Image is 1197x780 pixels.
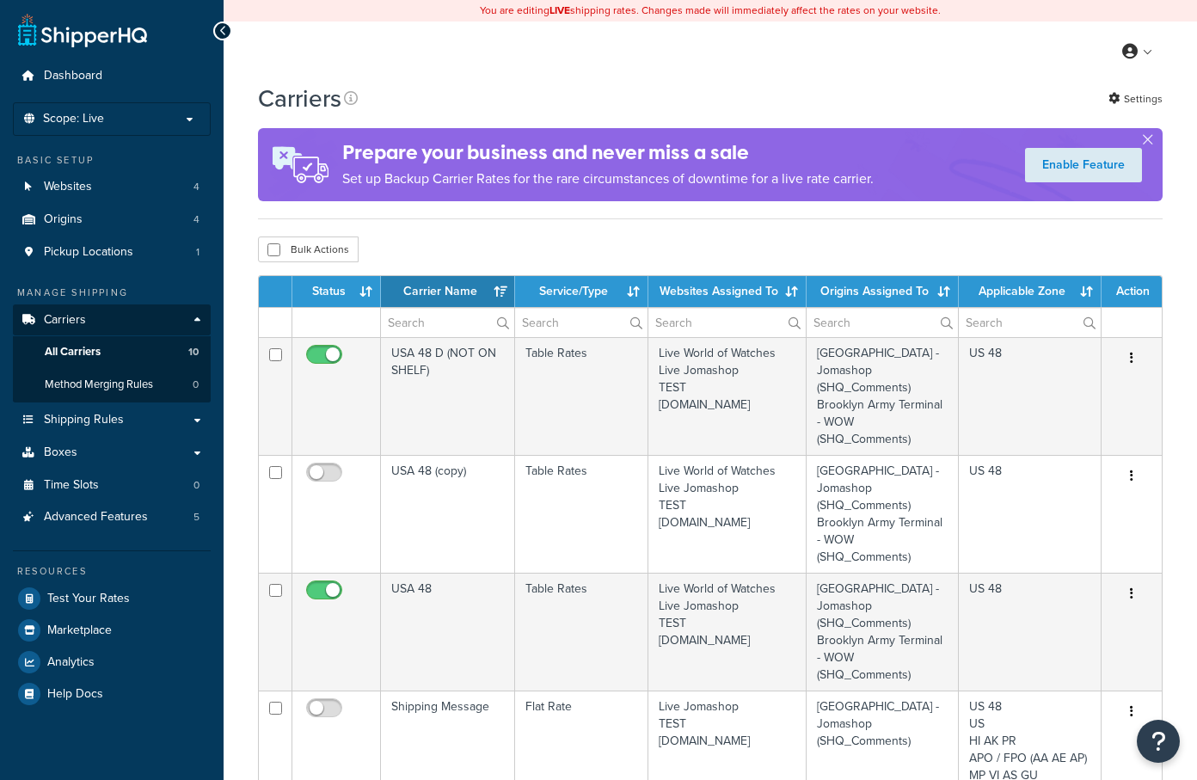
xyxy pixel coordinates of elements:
span: Method Merging Rules [45,378,153,392]
input: Search [648,308,805,337]
a: Settings [1108,87,1163,111]
span: Shipping Rules [44,413,124,427]
a: Analytics [13,647,211,678]
td: Table Rates [515,455,648,573]
span: Websites [44,180,92,194]
a: Method Merging Rules 0 [13,369,211,401]
td: [GEOGRAPHIC_DATA] - Jomashop (SHQ_Comments) Brooklyn Army Terminal - WOW (SHQ_Comments) [807,455,959,573]
th: Action [1102,276,1162,307]
span: 5 [193,510,199,525]
button: Bulk Actions [258,236,359,262]
th: Websites Assigned To: activate to sort column ascending [648,276,806,307]
p: Set up Backup Carrier Rates for the rare circumstances of downtime for a live rate carrier. [342,167,874,191]
a: Carriers [13,304,211,336]
td: US 48 [959,455,1102,573]
td: Table Rates [515,573,648,691]
a: Pickup Locations 1 [13,236,211,268]
span: All Carriers [45,345,101,359]
button: Open Resource Center [1137,720,1180,763]
li: All Carriers [13,336,211,368]
span: 4 [193,180,199,194]
td: [GEOGRAPHIC_DATA] - Jomashop (SHQ_Comments) Brooklyn Army Terminal - WOW (SHQ_Comments) [807,573,959,691]
li: Advanced Features [13,501,211,533]
span: 0 [193,478,199,493]
li: Websites [13,171,211,203]
a: Boxes [13,437,211,469]
span: Dashboard [44,69,102,83]
a: Dashboard [13,60,211,92]
div: Resources [13,564,211,579]
span: 0 [193,378,199,392]
a: Shipping Rules [13,404,211,436]
span: 1 [196,245,199,260]
h4: Prepare your business and never miss a sale [342,138,874,167]
span: Marketplace [47,623,112,638]
td: Live World of Watches Live Jomashop TEST [DOMAIN_NAME] [648,573,806,691]
input: Search [515,308,648,337]
span: Scope: Live [43,112,104,126]
input: Search [959,308,1101,337]
a: Enable Feature [1025,148,1142,182]
th: Service/Type: activate to sort column ascending [515,276,648,307]
span: 4 [193,212,199,227]
td: USA 48 [381,573,515,691]
img: ad-rules-rateshop-fe6ec290ccb7230408bd80ed9643f0289d75e0ffd9eb532fc0e269fcd187b520.png [258,128,342,201]
th: Origins Assigned To: activate to sort column ascending [807,276,959,307]
a: Test Your Rates [13,583,211,614]
td: USA 48 (copy) [381,455,515,573]
a: ShipperHQ Home [18,13,147,47]
td: US 48 [959,573,1102,691]
span: 10 [188,345,199,359]
th: Carrier Name: activate to sort column ascending [381,276,515,307]
li: Origins [13,204,211,236]
td: Live World of Watches Live Jomashop TEST [DOMAIN_NAME] [648,337,806,455]
div: Manage Shipping [13,286,211,300]
input: Search [381,308,514,337]
a: Websites 4 [13,171,211,203]
span: Advanced Features [44,510,148,525]
td: USA 48 D (NOT ON SHELF) [381,337,515,455]
span: Help Docs [47,687,103,702]
a: Marketplace [13,615,211,646]
h1: Carriers [258,82,341,115]
li: Time Slots [13,470,211,501]
a: Time Slots 0 [13,470,211,501]
td: [GEOGRAPHIC_DATA] - Jomashop (SHQ_Comments) Brooklyn Army Terminal - WOW (SHQ_Comments) [807,337,959,455]
a: All Carriers 10 [13,336,211,368]
a: Help Docs [13,679,211,709]
span: Pickup Locations [44,245,133,260]
li: Method Merging Rules [13,369,211,401]
td: US 48 [959,337,1102,455]
b: LIVE [549,3,570,18]
th: Status: activate to sort column ascending [292,276,381,307]
span: Time Slots [44,478,99,493]
li: Carriers [13,304,211,402]
div: Basic Setup [13,153,211,168]
span: Boxes [44,445,77,460]
span: Origins [44,212,83,227]
span: Analytics [47,655,95,670]
th: Applicable Zone: activate to sort column ascending [959,276,1102,307]
li: Pickup Locations [13,236,211,268]
span: Carriers [44,313,86,328]
span: Test Your Rates [47,592,130,606]
td: Table Rates [515,337,648,455]
input: Search [807,308,958,337]
td: Live World of Watches Live Jomashop TEST [DOMAIN_NAME] [648,455,806,573]
a: Origins 4 [13,204,211,236]
a: Advanced Features 5 [13,501,211,533]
